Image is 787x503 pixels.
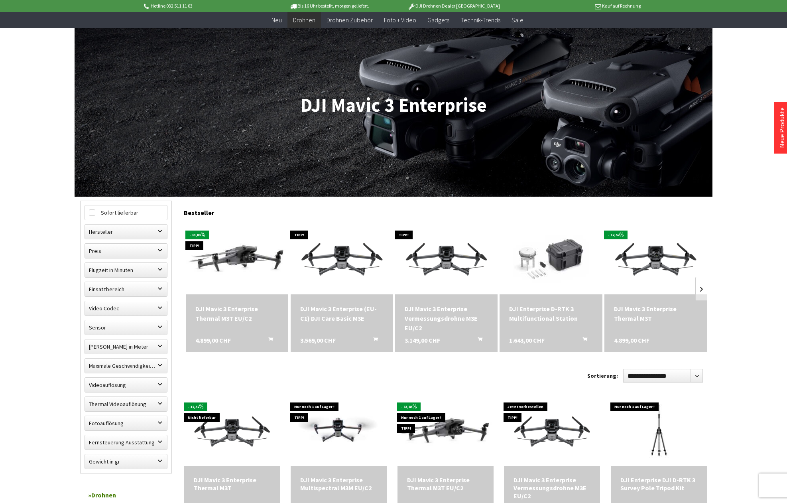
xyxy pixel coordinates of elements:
[614,304,697,323] a: DJI Mavic 3 Enterprise Thermal M3T 4.899,00 CHF
[85,397,167,411] label: Thermal Videoauflösung
[378,12,422,28] a: Foto + Video
[267,1,391,11] p: Bis 16 Uhr bestellt, morgen geliefert.
[397,400,494,461] img: DJI Mavic 3 Enterprise Thermal M3T EU/C2
[384,16,416,24] span: Foto + Video
[194,476,271,492] div: DJI Mavic 3 Enterprise Thermal M3T
[506,12,529,28] a: Sale
[327,16,373,24] span: Drohnen Zubehör
[422,12,455,28] a: Gadgets
[614,335,649,345] span: 4.899,00 CHF
[85,416,167,430] label: Fotoauflösung
[321,12,378,28] a: Drohnen Zubehör
[455,12,506,28] a: Technik-Trends
[509,335,545,345] span: 1.643,00 CHF
[405,304,488,333] div: DJI Mavic 3 Enterprise Vermessungsdrohne M3E EU/C2
[587,369,618,382] label: Sortierung:
[142,1,267,11] p: Hotline 032 511 11 03
[300,335,336,345] span: 3.569,00 CHF
[85,225,167,239] label: Hersteller
[460,16,500,24] span: Technik-Trends
[195,304,279,323] a: DJI Mavic 3 Enterprise Thermal M3T EU/C2 4.899,00 CHF In den Warenkorb
[614,304,697,323] div: DJI Mavic 3 Enterprise Thermal M3T
[514,476,590,500] div: DJI Mavic 3 Enterprise Vermessungsdrohne M3E EU/C2
[85,359,167,373] label: Maximale Geschwindigkeit in km/h
[300,304,384,323] div: DJI Mavic 3 Enterprise (EU-C1) DJI Care Basic M3E
[291,404,387,458] img: DJI Mavic 3 Enterprise Multispectral M3M EU/C2
[85,435,167,450] label: Fernsteuerung Ausstattung
[516,1,640,11] p: Kauf auf Rechnung
[604,229,707,287] img: DJI Mavic 3 Enterprise Thermal M3T
[266,12,287,28] a: Neu
[85,320,167,335] label: Sensor
[287,12,321,28] a: Drohnen
[85,301,167,316] label: Video Codec
[573,335,592,346] button: In den Warenkorb
[405,304,488,333] a: DJI Mavic 3 Enterprise Vermessungsdrohne M3E EU/C2 3.149,00 CHF In den Warenkorb
[468,335,487,346] button: In den Warenkorb
[509,304,592,323] a: DJI Enterprise D-RTK 3 Multifunctional Station 1.643,00 CHF In den Warenkorb
[364,335,383,346] button: In den Warenkorb
[407,476,484,492] a: DJI Mavic 3 Enterprise Thermal M3T EU/C2 4.899,00 CHF In den Warenkorb
[778,107,786,148] a: Neue Produkte
[259,335,278,346] button: In den Warenkorb
[85,339,167,354] label: Maximale Flughöhe in Meter
[611,395,707,466] img: DJI Enterprise DJI D-RTK 3 Survey Pole Tripod Kit
[407,476,484,492] div: DJI Mavic 3 Enterprise Thermal M3T EU/C2
[291,229,393,287] img: DJI Mavic 3 Enterprise (EU-C1) DJI Care Basic M3E
[427,16,449,24] span: Gadgets
[620,476,697,492] div: DJI Enterprise DJI D-RTK 3 Survey Pole Tripod Kit
[85,282,167,296] label: Einsatzbereich
[184,201,707,221] div: Bestseller
[85,244,167,258] label: Preis
[85,378,167,392] label: Videoauflösung
[85,263,167,277] label: Flugzeit in Minuten
[509,304,592,323] div: DJI Enterprise D-RTK 3 Multifunctional Station
[405,335,440,345] span: 3.149,00 CHF
[293,16,315,24] span: Drohnen
[514,476,590,500] a: DJI Mavic 3 Enterprise Vermessungsdrohne M3E EU/C2 3.149,00 CHF In den Warenkorb
[395,229,498,287] img: DJI Mavic 3E
[392,1,516,11] p: DJI Drohnen Dealer [GEOGRAPHIC_DATA]
[195,304,279,323] div: DJI Mavic 3 Enterprise Thermal M3T EU/C2
[300,476,377,492] a: DJI Mavic 3 Enterprise Multispectral M3M EU/C2 4.749,00 CHF In den Warenkorb
[85,454,167,469] label: Gewicht in gr
[184,404,280,458] img: DJI Mavic 3 Enterprise Thermal M3T
[300,476,377,492] div: DJI Mavic 3 Enterprise Multispectral M3M EU/C2
[503,223,599,294] img: DJI Enterprise D-RTK 3 Multifunctional Station
[195,335,231,345] span: 4.899,00 CHF
[620,476,697,492] a: DJI Enterprise DJI D-RTK 3 Survey Pole Tripod Kit 411,00 CHF In den Warenkorb
[85,205,167,220] label: Sofort lieferbar
[504,404,600,458] img: DJI Mavic 3E
[194,476,271,492] a: DJI Mavic 3 Enterprise Thermal M3T 4.899,00 CHF
[300,304,384,323] a: DJI Mavic 3 Enterprise (EU-C1) DJI Care Basic M3E 3.569,00 CHF In den Warenkorb
[186,226,288,291] img: DJI Mavic 3 Enterprise Thermal M3T EU/C2
[272,16,282,24] span: Neu
[80,95,707,115] h1: DJI Mavic 3 Enterprise
[512,16,523,24] span: Sale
